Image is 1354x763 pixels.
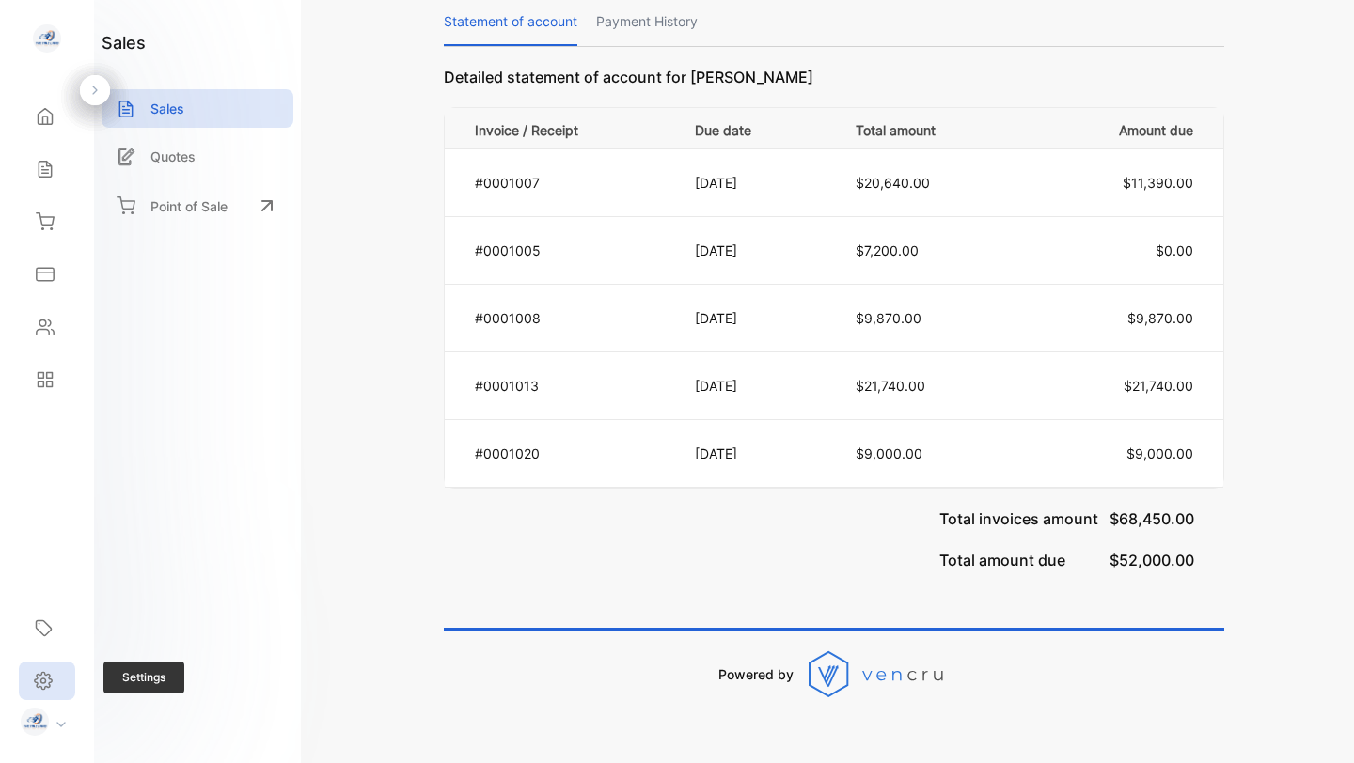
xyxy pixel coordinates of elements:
iframe: LiveChat chat widget [985,92,1354,763]
p: Invoice / Receipt [475,117,671,140]
span: $9,870.00 [856,310,921,326]
p: Detailed statement of account for [PERSON_NAME] [444,66,1224,107]
p: [DATE] [695,173,817,193]
p: [DATE] [695,308,817,328]
p: Sales [150,99,184,118]
p: Quotes [150,147,196,166]
span: Settings [103,662,184,693]
p: [DATE] [695,376,817,396]
p: #0001013 [475,376,671,396]
p: [DATE] [695,444,817,463]
span: $7,200.00 [856,242,919,258]
span: $9,000.00 [856,445,922,461]
p: Due date [695,117,817,140]
span: $20,640.00 [856,175,930,191]
p: Total amount [856,117,1017,140]
p: Total invoices amount [939,489,1098,530]
p: [DATE] [695,241,817,260]
p: #0001007 [475,173,671,193]
p: Point of Sale [150,196,228,216]
p: #0001005 [475,241,671,260]
p: #0001020 [475,444,671,463]
p: #0001008 [475,308,671,328]
p: Powered by [718,664,794,684]
a: Quotes [102,137,293,176]
img: logo [33,24,61,53]
p: Total amount due [939,530,1065,571]
img: profile [21,708,49,736]
a: Point of Sale [102,185,293,226]
span: $21,740.00 [856,378,925,394]
a: Sales [102,89,293,128]
h1: sales [102,30,146,55]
